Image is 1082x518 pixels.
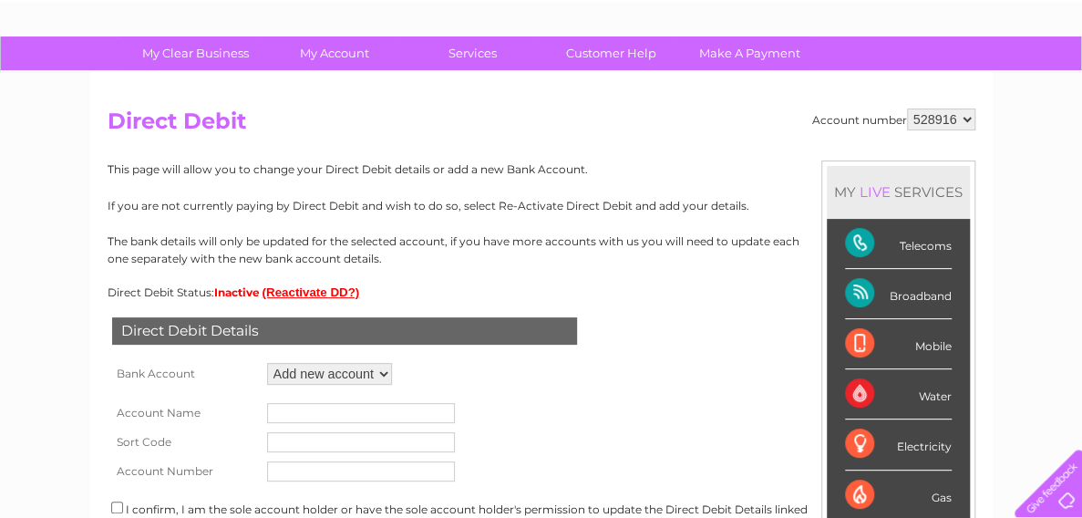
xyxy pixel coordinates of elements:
[738,9,864,32] a: 0333 014 3131
[108,399,263,428] th: Account Name
[845,269,952,319] div: Broadband
[845,319,952,369] div: Mobile
[108,161,975,178] p: This page will allow you to change your Direct Debit details or add a new Bank Account.
[108,428,263,457] th: Sort Code
[111,10,973,88] div: Clear Business is a trading name of Verastar Limited (registered in [GEOGRAPHIC_DATA] No. 3667643...
[263,285,360,299] button: (Reactivate DD?)
[845,369,952,420] div: Water
[108,358,263,389] th: Bank Account
[923,78,950,91] a: Blog
[214,285,260,299] span: Inactive
[259,36,409,70] a: My Account
[827,166,970,218] div: MY SERVICES
[761,78,796,91] a: Water
[108,197,975,214] p: If you are not currently paying by Direct Debit and wish to do so, select Re-Activate Direct Debi...
[397,36,548,70] a: Services
[812,109,975,130] div: Account number
[108,285,975,299] div: Direct Debit Status:
[961,78,1005,91] a: Contact
[108,233,975,267] p: The bank details will only be updated for the selected account, if you have more accounts with us...
[675,36,825,70] a: Make A Payment
[536,36,686,70] a: Customer Help
[108,109,975,143] h2: Direct Debit
[807,78,847,91] a: Energy
[112,317,577,345] div: Direct Debit Details
[858,78,912,91] a: Telecoms
[845,219,952,269] div: Telecoms
[108,457,263,486] th: Account Number
[856,183,894,201] div: LIVE
[845,420,952,470] div: Electricity
[1022,78,1065,91] a: Log out
[38,47,131,103] img: logo.png
[120,36,271,70] a: My Clear Business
